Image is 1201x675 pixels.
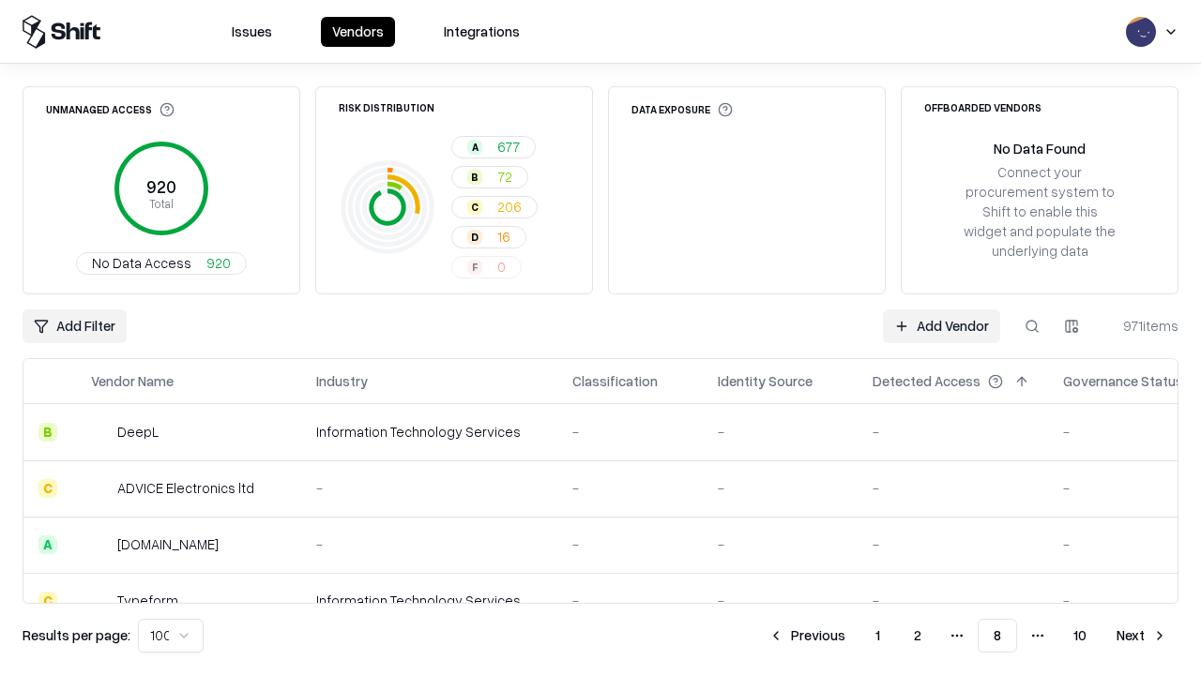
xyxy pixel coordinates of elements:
div: - [316,534,542,554]
button: Add Filter [23,309,127,343]
p: Results per page: [23,625,130,645]
div: Information Technology Services [316,591,542,610]
div: D [467,230,482,245]
div: C [38,592,57,610]
div: - [873,534,1033,554]
div: Industry [316,371,368,391]
span: 920 [206,253,231,273]
span: 206 [497,197,522,217]
span: 16 [497,227,510,247]
nav: pagination [757,619,1178,652]
button: 8 [978,619,1017,652]
div: Unmanaged Access [46,102,175,117]
img: cybersafe.co.il [91,535,110,554]
img: DeepL [91,423,110,442]
div: Data Exposure [631,102,733,117]
div: - [718,478,843,498]
div: Governance Status [1063,371,1183,391]
button: A677 [451,136,536,158]
div: Detected Access [873,371,981,391]
div: DeepL [117,422,159,442]
span: 677 [497,137,520,157]
div: - [572,591,688,610]
button: Vendors [321,17,395,47]
a: Add Vendor [883,309,1000,343]
button: Previous [757,619,857,652]
span: 72 [497,167,512,187]
img: ADVICE Electronics ltd [91,479,110,498]
tspan: 920 [146,176,176,197]
div: 971 items [1103,316,1178,336]
div: ADVICE Electronics ltd [117,478,254,498]
button: B72 [451,166,528,188]
div: A [38,535,57,554]
div: - [873,591,1033,610]
div: Vendor Name [91,371,174,391]
button: C206 [451,196,538,218]
div: - [572,534,688,554]
button: 10 [1058,619,1102,652]
div: - [572,478,688,498]
button: Next [1105,619,1178,652]
div: Risk Distribution [339,102,434,112]
div: - [316,478,542,498]
div: Identity Source [718,371,813,391]
div: - [718,591,843,610]
div: - [718,534,843,554]
button: 2 [899,619,936,652]
button: Issues [220,17,283,47]
div: A [467,140,482,155]
div: No Data Found [994,139,1086,158]
div: - [873,422,1033,442]
button: No Data Access920 [76,252,247,275]
div: Typeform [117,591,178,610]
div: - [873,478,1033,498]
div: B [467,170,482,185]
div: - [718,422,843,442]
button: Integrations [433,17,531,47]
div: C [467,200,482,215]
div: Classification [572,371,658,391]
div: [DOMAIN_NAME] [117,534,219,554]
div: C [38,479,57,498]
tspan: Total [149,196,174,211]
div: Connect your procurement system to Shift to enable this widget and populate the underlying data [962,162,1117,262]
img: Typeform [91,592,110,610]
button: 1 [860,619,895,652]
div: Information Technology Services [316,422,542,442]
button: D16 [451,226,526,248]
span: No Data Access [92,253,191,273]
div: - [572,422,688,442]
div: Offboarded Vendors [924,102,1041,112]
div: B [38,423,57,442]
